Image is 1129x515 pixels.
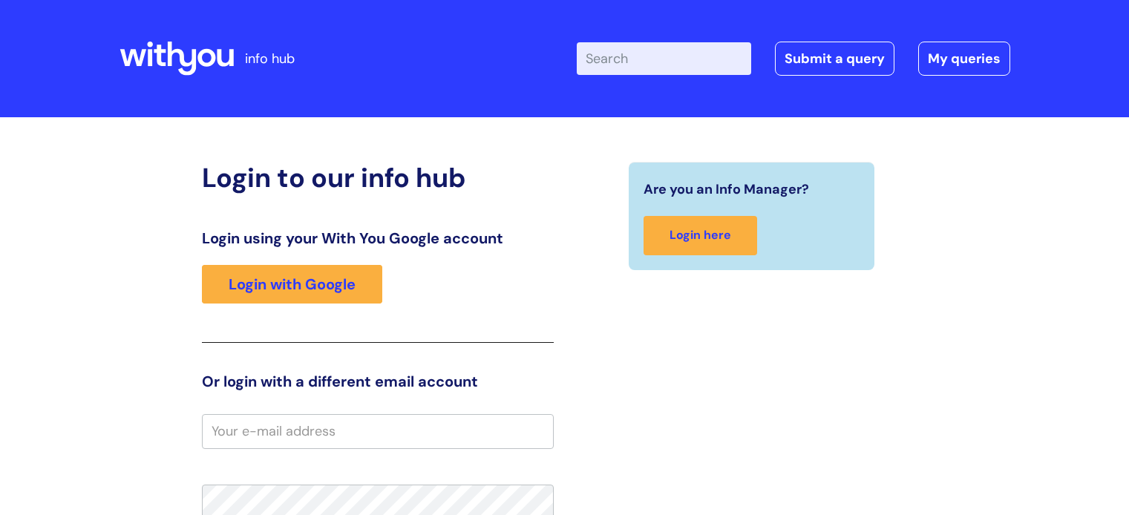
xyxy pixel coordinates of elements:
[644,216,757,255] a: Login here
[202,373,554,390] h3: Or login with a different email account
[644,177,809,201] span: Are you an Info Manager?
[202,229,554,247] h3: Login using your With You Google account
[202,265,382,304] a: Login with Google
[202,162,554,194] h2: Login to our info hub
[775,42,894,76] a: Submit a query
[577,42,751,75] input: Search
[245,47,295,70] p: info hub
[918,42,1010,76] a: My queries
[202,414,554,448] input: Your e-mail address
